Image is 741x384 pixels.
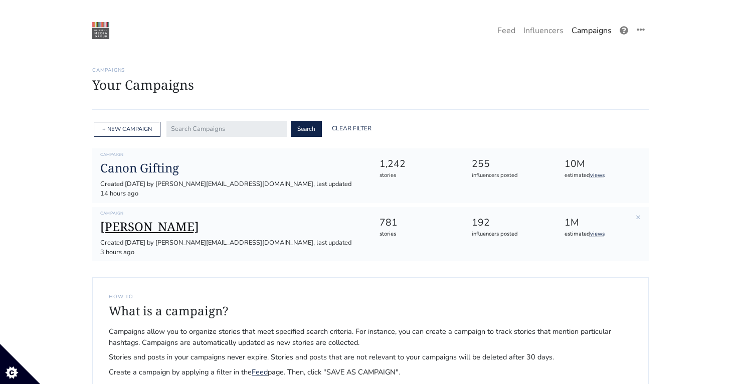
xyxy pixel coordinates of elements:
div: stories [380,171,454,180]
h6: How to [109,294,632,300]
h4: What is a campaign? [109,304,632,318]
div: 781 [380,216,454,230]
a: Canon Gifting [100,161,363,175]
a: + NEW CAMPAIGN [102,125,152,133]
h1: Your Campaigns [92,77,649,93]
h6: Campaign [100,211,363,216]
input: Search Campaigns [166,121,287,137]
a: Influencers [519,21,568,41]
div: stories [380,230,454,239]
a: × [636,212,641,223]
a: Feed [252,367,268,377]
h6: Campaign [100,152,363,157]
div: 10M [565,157,639,171]
span: Campaigns allow you to organize stories that meet specified search criteria. For instance, you ca... [109,326,632,348]
div: 192 [472,216,546,230]
div: influencers posted [472,171,546,180]
a: Clear Filter [326,121,378,137]
a: views [590,230,605,238]
div: Created [DATE] by [PERSON_NAME][EMAIL_ADDRESS][DOMAIN_NAME], last updated 14 hours ago [100,179,363,199]
span: Create a campaign by applying a filter in the page. Then, click "SAVE AS CAMPAIGN". [109,367,632,378]
a: Feed [493,21,519,41]
a: [PERSON_NAME] [100,220,363,234]
div: 1,242 [380,157,454,171]
h6: Campaigns [92,67,649,73]
div: estimated [565,230,639,239]
button: Search [291,121,322,137]
span: Stories and posts in your campaigns never expire. Stories and posts that are not relevant to your... [109,352,632,363]
div: 1M [565,216,639,230]
div: influencers posted [472,230,546,239]
a: Campaigns [568,21,616,41]
div: Created [DATE] by [PERSON_NAME][EMAIL_ADDRESS][DOMAIN_NAME], last updated 3 hours ago [100,238,363,257]
a: views [590,171,605,179]
div: 255 [472,157,546,171]
img: 22:22:48_1550874168 [92,22,109,39]
div: estimated [565,171,639,180]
